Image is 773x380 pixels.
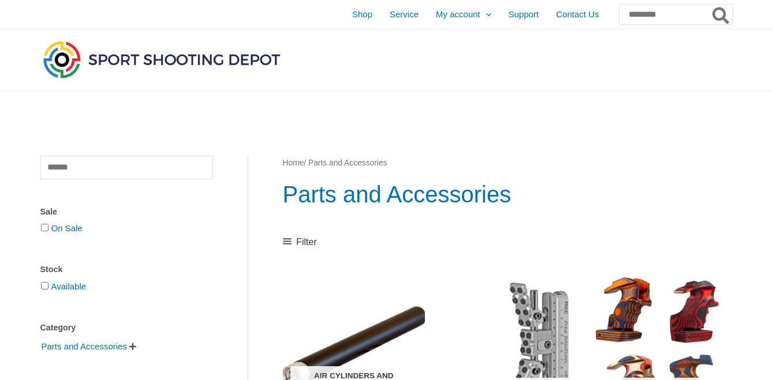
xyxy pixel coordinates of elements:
[40,337,128,356] span: Parts and Accessories
[51,281,87,291] a: Available
[40,341,128,351] a: Parts and Accessories
[283,159,304,167] a: Home
[40,38,283,81] img: Sport Shooting Depot
[283,156,733,171] nav: Breadcrumb
[296,234,317,251] span: Filter
[40,204,213,220] div: Sale
[40,319,213,336] div: Category
[710,5,733,24] button: Search
[41,224,48,231] input: On Sale
[41,282,48,289] input: Available
[40,261,213,278] div: Stock
[51,223,83,233] a: On Sale
[129,343,136,351] span: 
[283,178,733,210] h1: Parts and Accessories
[283,234,317,251] a: Filter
